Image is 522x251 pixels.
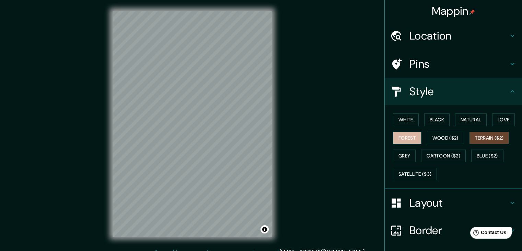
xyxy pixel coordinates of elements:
button: White [393,113,419,126]
div: Style [385,78,522,105]
button: Terrain ($2) [469,132,509,144]
div: Border [385,217,522,244]
button: Blue ($2) [471,150,503,162]
button: Forest [393,132,421,144]
h4: Mappin [432,4,475,18]
img: pin-icon.png [469,9,475,15]
canvas: Map [113,11,272,237]
div: Layout [385,189,522,217]
h4: Style [409,85,508,98]
h4: Layout [409,196,508,210]
button: Love [492,113,515,126]
h4: Location [409,29,508,43]
button: Natural [455,113,487,126]
button: Grey [393,150,416,162]
iframe: Help widget launcher [461,224,514,243]
h4: Border [409,223,508,237]
button: Cartoon ($2) [421,150,466,162]
button: Satellite ($3) [393,168,437,181]
button: Black [424,113,450,126]
div: Pins [385,50,522,78]
button: Wood ($2) [427,132,464,144]
h4: Pins [409,57,508,71]
div: Location [385,22,522,50]
button: Toggle attribution [260,225,269,233]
